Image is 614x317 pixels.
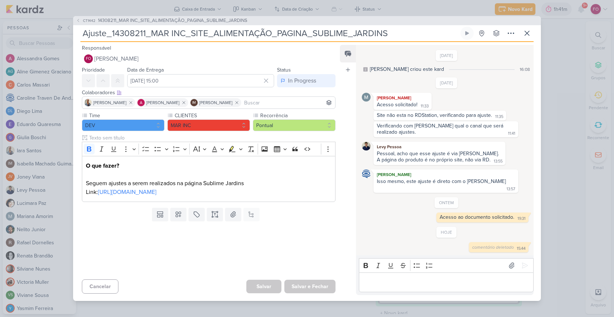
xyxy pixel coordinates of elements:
div: [PERSON_NAME] [375,171,517,178]
label: Time [88,112,164,119]
div: 11:41 [508,131,515,137]
div: 11:33 [421,103,429,109]
p: IM [192,101,196,105]
button: CT1442 14308211_MAR INC_SITE_ALIMENTAÇÃO_PAGINA_SUBLIME_JARDINS [76,17,247,24]
div: Colaboradores [82,89,336,96]
button: DEV [82,119,164,131]
div: Isabella Machado Guimarães [190,99,198,106]
label: Data de Entrega [127,67,164,73]
div: 15:44 [517,246,526,252]
div: Editor toolbar [359,258,534,272]
span: 14308211_MAR INC_SITE_ALIMENTAÇÃO_PAGINA_SUBLIME_JARDINS [98,17,247,24]
input: Kard Sem Título [80,27,459,40]
input: Select a date [127,74,274,87]
div: Editor editing area: main [359,272,534,293]
span: [PERSON_NAME] [199,99,232,106]
strong: O que fazer? [86,162,119,169]
div: Fabio Oliveira [84,54,93,63]
label: Recorrência [259,112,336,119]
div: 16:08 [520,66,530,73]
div: 11:35 [495,114,503,120]
img: Levy Pessoa [362,142,371,150]
div: Verificando com [PERSON_NAME] qual o canal que será realizado ajustes. [377,123,505,135]
div: Pessoal, acho que esse ajuste é via [PERSON_NAME]. [377,150,502,157]
button: Cancelar [82,279,118,294]
button: FO [PERSON_NAME] [82,52,336,65]
button: MAR INC [167,119,250,131]
div: Acesso ao documento solicitado. [440,214,514,220]
div: Acesso solicitado! [377,102,417,108]
span: CT1442 [82,18,96,23]
div: Levy Pessoa [375,143,504,150]
div: 19:31 [518,216,526,222]
span: comentário deletado [472,245,514,250]
div: 13:57 [507,186,515,192]
button: In Progress [277,74,336,87]
div: [PERSON_NAME] criou este kard [370,65,444,73]
div: Isso mesmo, este ajuste é direto com o [PERSON_NAME] [377,178,506,184]
label: CLIENTES [174,112,250,119]
button: Pontual [253,119,336,131]
label: Responsável [82,45,111,51]
span: [PERSON_NAME] [146,99,179,106]
p: Seguem ajustes a serem realizados na página Sublime Jardins Link: [86,161,331,196]
div: [PERSON_NAME] [375,94,430,102]
div: Site não esta no RDStation, verificando para ajuste. [377,112,492,118]
div: Ligar relógio [464,30,470,36]
div: A página do produto é no próprio site, não via RD. [377,157,490,163]
span: [PERSON_NAME] [93,99,126,106]
img: Alessandra Gomes [137,99,145,106]
div: 13:55 [494,158,503,164]
div: In Progress [288,76,316,85]
label: Prioridade [82,67,105,73]
img: Caroline Traven De Andrade [362,169,371,178]
a: [URL][DOMAIN_NAME] [98,188,156,196]
label: Status [277,67,291,73]
input: Buscar [243,98,334,107]
img: Mariana Amorim [362,93,371,102]
span: [PERSON_NAME] [94,54,139,63]
p: FO [86,57,91,61]
img: Iara Santos [84,99,92,106]
input: Texto sem título [88,134,336,142]
div: Editor editing area: main [82,156,336,202]
div: Editor toolbar [82,142,336,156]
